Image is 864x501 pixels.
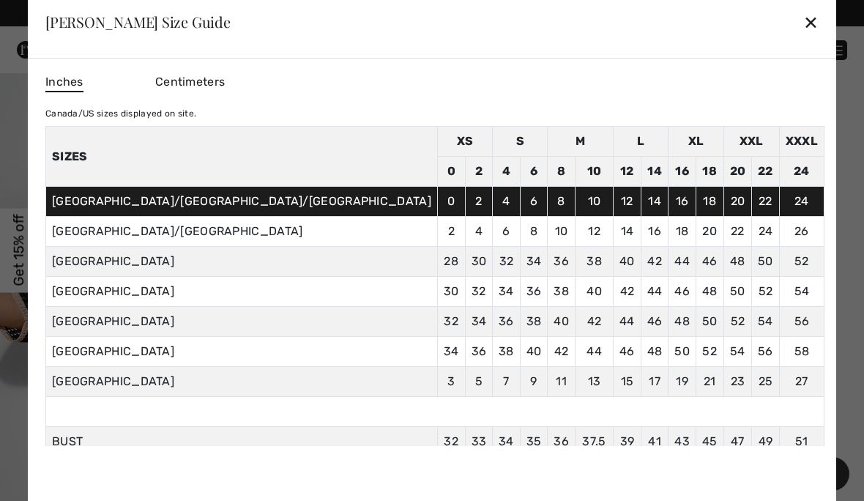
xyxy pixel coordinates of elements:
td: 0 [437,157,465,187]
td: 34 [520,247,548,277]
td: 32 [493,247,521,277]
td: 16 [669,187,696,217]
span: 34 [499,434,514,448]
td: 36 [465,337,493,367]
td: 6 [520,187,548,217]
td: 0 [437,187,465,217]
td: 13 [575,367,613,397]
td: 52 [696,337,723,367]
span: 51 [795,434,808,448]
td: 52 [779,247,824,277]
td: 12 [614,157,641,187]
td: 38 [520,307,548,337]
td: S [493,127,548,157]
td: 40 [520,337,548,367]
td: 11 [548,367,576,397]
td: 50 [752,247,780,277]
td: 34 [437,337,465,367]
td: 32 [437,307,465,337]
td: 54 [779,277,824,307]
td: 23 [723,367,752,397]
td: 6 [520,157,548,187]
td: 20 [723,157,752,187]
td: 14 [614,217,641,247]
td: 8 [520,217,548,247]
td: 44 [614,307,641,337]
td: [GEOGRAPHIC_DATA]/[GEOGRAPHIC_DATA]/[GEOGRAPHIC_DATA] [45,187,437,217]
td: 44 [669,247,696,277]
span: 37.5 [582,434,606,448]
td: 22 [752,157,780,187]
td: 36 [520,277,548,307]
td: BUST [45,427,437,457]
td: 21 [696,367,723,397]
td: 48 [641,337,669,367]
td: 46 [669,277,696,307]
td: 8 [548,187,576,217]
td: 46 [641,307,669,337]
td: 40 [614,247,641,277]
span: 32 [444,434,458,448]
td: 30 [437,277,465,307]
td: XXL [723,127,779,157]
td: 5 [465,367,493,397]
td: 18 [696,157,723,187]
td: 48 [696,277,723,307]
td: XS [437,127,492,157]
div: ✕ [803,7,819,37]
td: 24 [779,187,824,217]
span: 49 [759,434,773,448]
td: 36 [548,247,576,277]
span: 39 [620,434,635,448]
td: 48 [723,247,752,277]
td: [GEOGRAPHIC_DATA] [45,247,437,277]
th: Sizes [45,127,437,187]
td: 56 [752,337,780,367]
td: 24 [752,217,780,247]
td: 2 [437,217,465,247]
td: 10 [575,157,613,187]
td: 44 [641,277,669,307]
td: 14 [641,157,669,187]
td: 27 [779,367,824,397]
td: 38 [575,247,613,277]
td: 4 [465,217,493,247]
td: 36 [493,307,521,337]
td: 26 [779,217,824,247]
td: M [548,127,614,157]
td: 15 [614,367,641,397]
td: 46 [696,247,723,277]
td: 25 [752,367,780,397]
span: 35 [526,434,542,448]
td: 10 [575,187,613,217]
span: 45 [702,434,718,448]
td: 46 [614,337,641,367]
td: 54 [723,337,752,367]
td: 22 [723,217,752,247]
td: 34 [465,307,493,337]
td: 40 [575,277,613,307]
td: 50 [669,337,696,367]
td: 44 [575,337,613,367]
td: 19 [669,367,696,397]
td: [GEOGRAPHIC_DATA] [45,367,437,397]
td: 2 [465,187,493,217]
td: 20 [696,217,723,247]
span: Help [34,10,64,23]
td: 12 [575,217,613,247]
td: 30 [465,247,493,277]
div: [PERSON_NAME] Size Guide [45,15,231,29]
td: 7 [493,367,521,397]
td: 38 [493,337,521,367]
td: 34 [493,277,521,307]
td: 28 [437,247,465,277]
td: XXXL [779,127,824,157]
td: 58 [779,337,824,367]
span: 36 [554,434,569,448]
span: 47 [731,434,745,448]
td: 18 [696,187,723,217]
td: 50 [696,307,723,337]
td: 42 [548,337,576,367]
td: [GEOGRAPHIC_DATA] [45,277,437,307]
td: 9 [520,367,548,397]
